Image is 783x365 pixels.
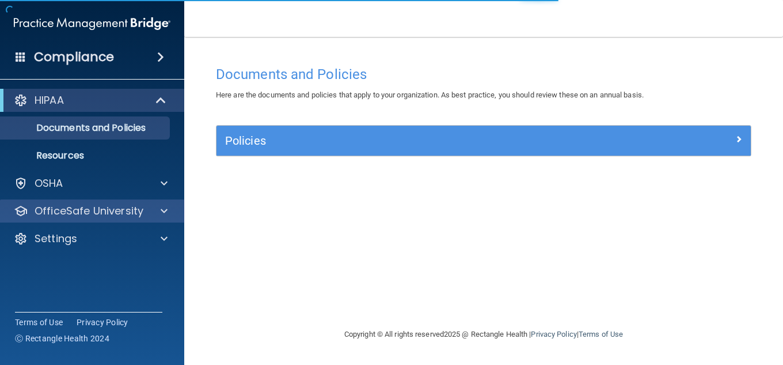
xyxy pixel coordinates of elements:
p: Documents and Policies [7,122,165,134]
a: Settings [14,232,168,246]
div: Copyright © All rights reserved 2025 @ Rectangle Health | | [273,316,694,353]
p: OfficeSafe University [35,204,143,218]
p: OSHA [35,176,63,190]
p: HIPAA [35,93,64,107]
a: Privacy Policy [531,330,576,338]
span: Ⓒ Rectangle Health 2024 [15,333,109,344]
h4: Compliance [34,49,114,65]
a: HIPAA [14,93,167,107]
h5: Policies [225,134,609,147]
a: Privacy Policy [77,317,128,328]
a: OfficeSafe University [14,204,168,218]
p: Resources [7,150,165,161]
a: Terms of Use [15,317,63,328]
h4: Documents and Policies [216,67,751,82]
a: Terms of Use [579,330,623,338]
img: PMB logo [14,12,170,35]
span: Here are the documents and policies that apply to your organization. As best practice, you should... [216,91,644,99]
p: Settings [35,232,77,246]
a: OSHA [14,176,168,190]
a: Policies [225,131,742,150]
